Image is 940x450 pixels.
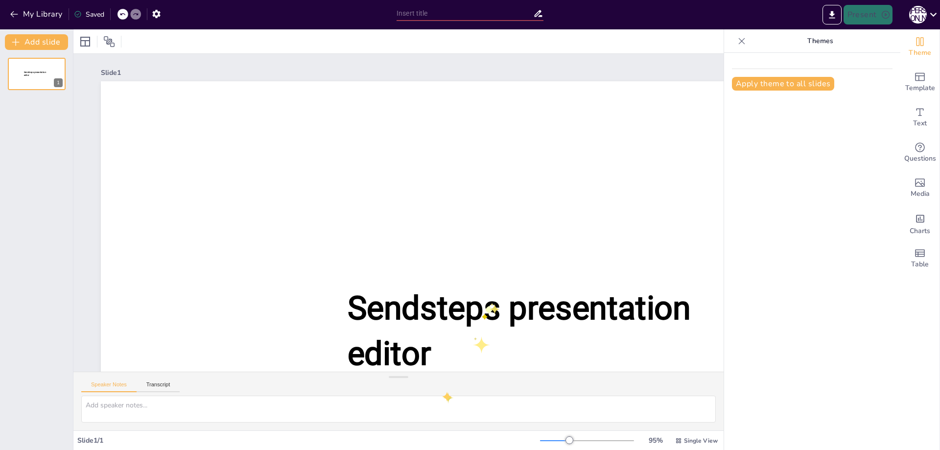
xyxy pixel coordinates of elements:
div: Add ready made slides [900,65,940,100]
span: Single View [684,437,718,445]
div: Add charts and graphs [900,206,940,241]
div: 95 % [644,436,667,445]
div: Add text boxes [900,100,940,135]
div: Add a table [900,241,940,276]
span: Questions [904,153,936,164]
div: Sendsteps presentation editor1 [8,58,66,90]
button: М [PERSON_NAME] [909,5,927,24]
button: Apply theme to all slides [732,77,834,91]
div: Slide 1 [101,68,888,77]
button: My Library [7,6,67,22]
div: Get real-time input from your audience [900,135,940,170]
span: Charts [910,226,930,237]
div: Slide 1 / 1 [77,436,540,445]
span: Sendsteps presentation editor [24,71,46,76]
div: М [PERSON_NAME] [909,6,927,24]
div: 1 [54,78,63,87]
button: Add slide [5,34,68,50]
span: Sendsteps presentation editor [348,289,691,373]
div: Add images, graphics, shapes or video [900,170,940,206]
span: Table [911,259,929,270]
div: Layout [77,34,93,49]
div: Change the overall theme [900,29,940,65]
button: Speaker Notes [81,381,137,392]
span: Position [103,36,115,47]
p: Themes [750,29,891,53]
span: Text [913,118,927,129]
div: Saved [74,10,104,19]
input: Insert title [397,6,533,21]
span: Theme [909,47,931,58]
button: Transcript [137,381,180,392]
span: Template [905,83,935,94]
button: Export to PowerPoint [822,5,842,24]
span: Media [911,189,930,199]
button: Present [844,5,893,24]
